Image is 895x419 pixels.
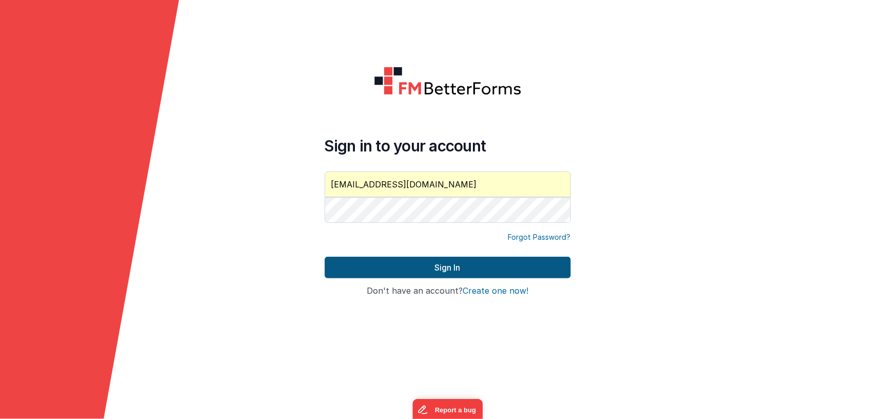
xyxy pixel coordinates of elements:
[325,137,571,155] h4: Sign in to your account
[325,287,571,296] h4: Don't have an account?
[325,257,571,278] button: Sign In
[463,287,528,296] button: Create one now!
[508,232,571,242] a: Forgot Password?
[325,172,571,197] input: Email Address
